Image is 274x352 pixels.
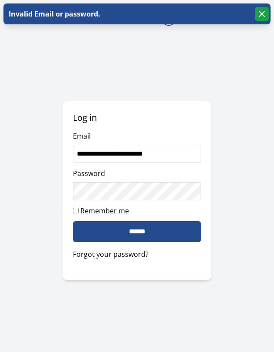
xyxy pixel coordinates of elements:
[7,9,100,19] p: Invalid Email or password.
[73,131,91,141] label: Email
[80,206,129,216] label: Remember me
[73,249,201,259] a: Forgot your password?
[73,169,105,178] label: Password
[73,112,201,124] h2: Log in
